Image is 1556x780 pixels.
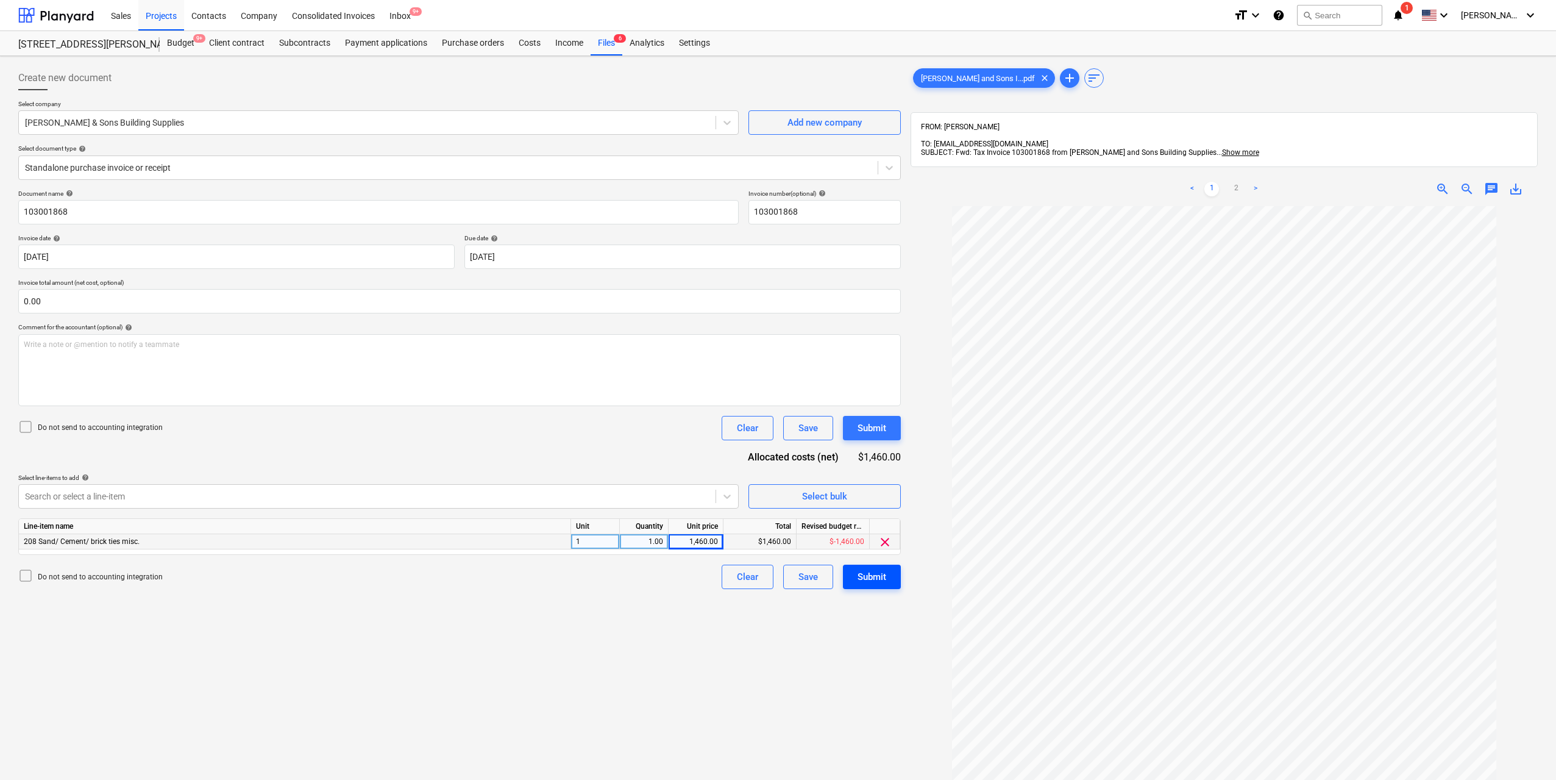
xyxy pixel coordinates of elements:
[410,7,422,16] span: 9+
[18,71,112,85] span: Create new document
[723,534,797,549] div: $1,460.00
[625,534,663,549] div: 1.00
[672,31,717,55] div: Settings
[18,323,901,331] div: Comment for the accountant (optional)
[798,569,818,585] div: Save
[1273,8,1285,23] i: Knowledge base
[160,31,202,55] a: Budget9+
[722,565,773,589] button: Clear
[38,423,163,433] p: Do not send to accounting integration
[51,235,60,242] span: help
[1508,182,1523,196] span: save_alt
[571,534,620,549] div: 1
[18,190,739,198] div: Document name
[787,115,862,131] div: Add new company
[18,245,455,269] input: Invoice date not specified
[1204,182,1219,196] a: Page 1 is your current page
[1297,5,1382,26] button: Search
[1062,71,1077,85] span: add
[548,31,591,55] a: Income
[797,534,870,549] div: $-1,460.00
[798,420,818,436] div: Save
[1302,10,1312,20] span: search
[1222,148,1259,157] span: Show more
[1461,10,1522,20] span: [PERSON_NAME]
[511,31,548,55] a: Costs
[1495,721,1556,780] iframe: Chat Widget
[673,534,718,549] div: 1,460.00
[737,420,758,436] div: Clear
[783,416,833,440] button: Save
[1392,8,1404,23] i: notifications
[843,565,901,589] button: Submit
[123,324,132,331] span: help
[858,420,886,436] div: Submit
[797,519,870,534] div: Revised budget remaining
[748,110,901,135] button: Add new company
[802,488,847,504] div: Select bulk
[748,190,901,198] div: Invoice number (optional)
[921,148,1217,157] span: SUBJECT: Fwd: Tax Invoice 103001868 from [PERSON_NAME] and Sons Building Supplies
[18,474,739,482] div: Select line-items to add
[18,289,901,313] input: Invoice total amount (net cost, optional)
[622,31,672,55] a: Analytics
[913,68,1055,88] div: [PERSON_NAME] and Sons I...pdf
[748,200,901,224] input: Invoice number
[737,569,758,585] div: Clear
[18,145,901,152] div: Select document type
[38,572,163,582] p: Do not send to accounting integration
[1248,8,1263,23] i: keyboard_arrow_down
[193,34,205,43] span: 9+
[843,416,901,440] button: Submit
[1401,2,1413,14] span: 1
[816,190,826,197] span: help
[914,74,1042,83] span: [PERSON_NAME] and Sons I...pdf
[464,234,901,242] div: Due date
[272,31,338,55] a: Subcontracts
[748,484,901,509] button: Select bulk
[24,537,140,546] span: 208 Sand/ Cement/ brick ties misc.
[202,31,272,55] a: Client contract
[160,31,202,55] div: Budget
[79,474,89,481] span: help
[878,535,892,549] span: clear
[620,519,669,534] div: Quantity
[1435,182,1450,196] span: zoom_in
[1248,182,1263,196] a: Next page
[921,123,1000,131] span: FROM: [PERSON_NAME]
[1484,182,1499,196] span: chat
[591,31,622,55] div: Files
[1087,71,1101,85] span: sort
[1217,148,1259,157] span: ...
[1460,182,1474,196] span: zoom_out
[1437,8,1451,23] i: keyboard_arrow_down
[783,565,833,589] button: Save
[18,200,739,224] input: Document name
[18,100,739,110] p: Select company
[858,569,886,585] div: Submit
[921,140,1048,148] span: TO: [EMAIL_ADDRESS][DOMAIN_NAME]
[464,245,901,269] input: Due date not specified
[723,519,797,534] div: Total
[571,519,620,534] div: Unit
[669,519,723,534] div: Unit price
[18,234,455,242] div: Invoice date
[1037,71,1052,85] span: clear
[435,31,511,55] a: Purchase orders
[614,34,626,43] span: 6
[722,416,773,440] button: Clear
[488,235,498,242] span: help
[1234,8,1248,23] i: format_size
[18,279,901,289] p: Invoice total amount (net cost, optional)
[1229,182,1243,196] a: Page 2
[18,38,145,51] div: [STREET_ADDRESS][PERSON_NAME]
[338,31,435,55] a: Payment applications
